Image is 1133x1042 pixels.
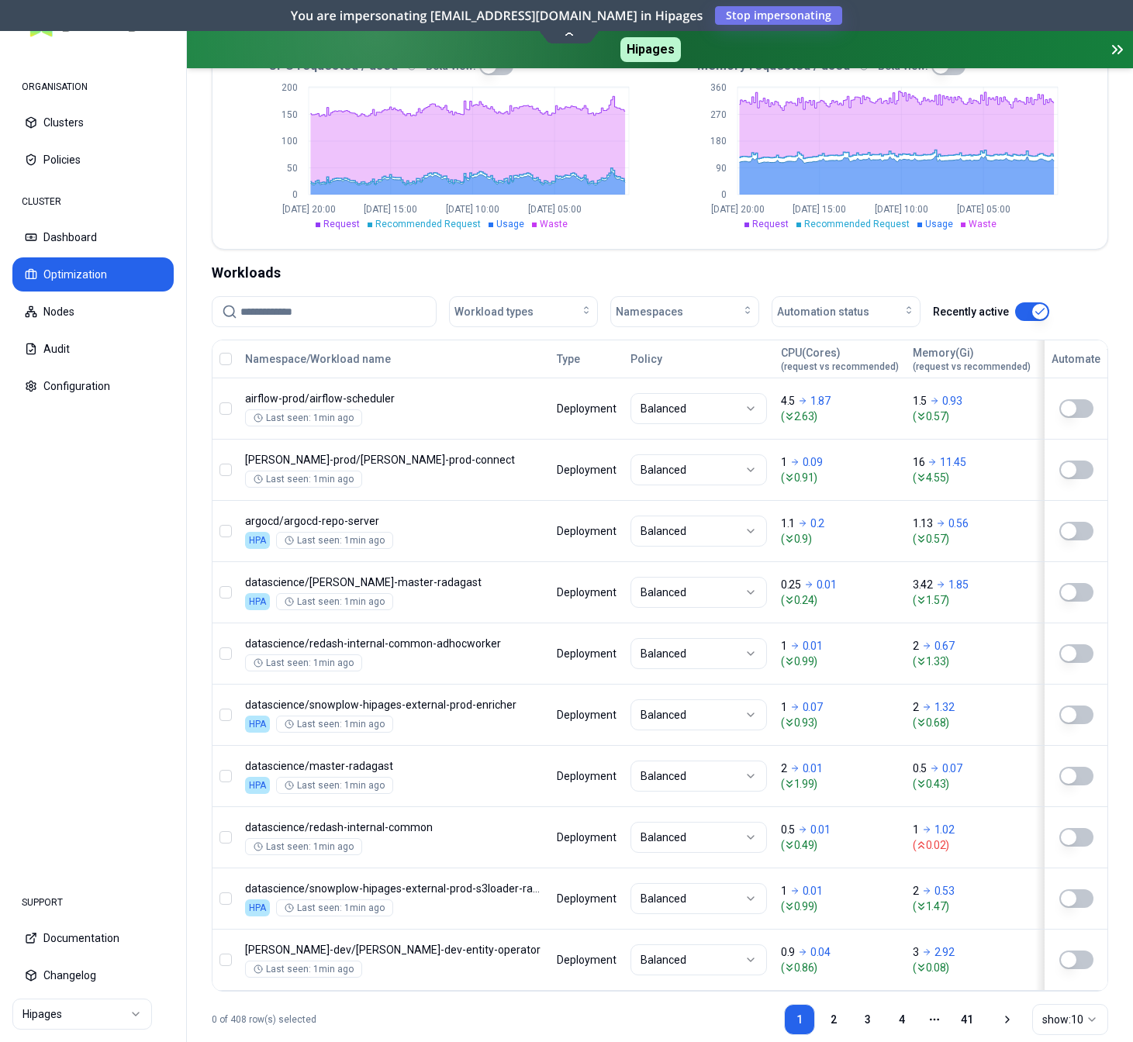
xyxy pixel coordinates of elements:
[784,1004,815,1035] a: 1
[557,343,580,374] button: Type
[948,516,969,531] p: 0.56
[952,1004,983,1035] a: 41
[781,699,787,715] p: 1
[540,219,568,229] span: Waste
[245,716,270,733] div: HPA is enabled on both CPU and Memory, this workload cannot be optimised.
[913,715,1031,730] span: ( 0.68 )
[245,593,270,610] div: HPA is enabled on both CPU and Memory, this workload cannot be optimised.
[254,840,354,853] div: Last seen: 1min ago
[245,697,543,712] p: snowplow-hipages-external-prod-enricher
[557,952,617,968] div: Deployment
[913,944,919,960] p: 3
[781,837,899,853] span: ( 0.49 )
[557,401,617,416] div: Deployment
[245,452,543,468] p: kafka-prod-connect
[323,219,360,229] span: Request
[818,1004,849,1035] a: 2
[803,699,823,715] p: 0.07
[913,776,1031,792] span: ( 0.43 )
[630,351,767,367] div: Policy
[1059,522,1093,540] button: This workload cannot be automated, because HPA is applied or managed by Gitops.
[781,822,795,837] p: 0.5
[913,883,919,899] p: 2
[557,891,617,906] div: Deployment
[245,574,543,590] p: muriel-master-radagast
[454,304,534,319] span: Workload types
[721,189,727,200] tspan: 0
[282,136,298,147] tspan: 100
[12,887,174,918] div: SUPPORT
[282,82,298,93] tspan: 200
[942,393,962,409] p: 0.93
[957,204,1010,215] tspan: [DATE] 05:00
[496,219,524,229] span: Usage
[913,531,1031,547] span: ( 0.57 )
[913,654,1031,669] span: ( 1.33 )
[781,899,899,914] span: ( 0.99 )
[810,516,824,531] p: 0.2
[557,585,617,600] div: Deployment
[781,638,787,654] p: 1
[282,204,336,215] tspan: [DATE] 20:00
[292,189,298,200] tspan: 0
[1059,767,1093,785] button: This workload cannot be automated, because HPA is applied or managed by Gitops.
[781,577,801,592] p: 0.25
[375,219,481,229] span: Recommended Request
[1059,706,1093,724] button: This workload cannot be automated, because HPA is applied or managed by Gitops.
[940,454,965,470] p: 11.45
[12,220,174,254] button: Dashboard
[925,219,953,229] span: Usage
[12,295,174,329] button: Nodes
[784,1004,983,1035] nav: pagination
[942,761,962,776] p: 0.07
[620,37,681,62] span: Hipages
[886,1004,917,1035] a: 4
[852,1004,883,1035] a: 3
[781,343,899,374] button: CPU(Cores)(request vs recommended)
[803,883,823,899] p: 0.01
[913,470,1031,485] span: ( 4.55 )
[245,881,543,896] p: snowplow-hipages-external-prod-s3loader-raw-bad
[781,361,899,373] span: (request vs recommended)
[781,776,899,792] span: ( 1.99 )
[934,822,955,837] p: 1.02
[710,136,727,147] tspan: 180
[285,534,385,547] div: Last seen: 1min ago
[804,219,910,229] span: Recommended Request
[781,944,795,960] p: 0.9
[913,343,1031,374] button: Memory(Gi)(request vs recommended)
[616,304,683,319] span: Namespaces
[781,715,899,730] span: ( 0.93 )
[245,391,543,406] p: airflow-scheduler
[245,899,270,916] div: HPA is enabled on both CPU and Memory, this workload cannot be optimised.
[12,958,174,992] button: Changelog
[254,657,354,669] div: Last seen: 1min ago
[12,257,174,292] button: Optimization
[878,60,928,71] label: Beta view:
[781,761,787,776] p: 2
[913,960,1031,975] span: ( 0.08 )
[716,163,727,174] tspan: 90
[557,830,617,845] div: Deployment
[913,516,933,531] p: 1.13
[12,186,174,217] div: CLUSTER
[875,204,928,215] tspan: [DATE] 10:00
[913,592,1031,608] span: ( 1.57 )
[557,462,617,478] div: Deployment
[12,921,174,955] button: Documentation
[254,963,354,975] div: Last seen: 1min ago
[913,822,919,837] p: 1
[285,779,385,792] div: Last seen: 1min ago
[1059,889,1093,908] button: This workload cannot be automated, because HPA is applied or managed by Gitops.
[933,306,1009,317] label: Recently active
[254,412,354,424] div: Last seen: 1min ago
[245,532,270,549] div: HPA is enabled on both CPU and Memory, this workload cannot be optimised.
[781,531,899,547] span: ( 0.9 )
[426,60,476,71] label: Beta view:
[781,393,795,409] p: 4.5
[934,883,955,899] p: 0.53
[913,409,1031,424] span: ( 0.57 )
[793,204,846,215] tspan: [DATE] 15:00
[913,454,924,470] p: 16
[781,516,795,531] p: 1.1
